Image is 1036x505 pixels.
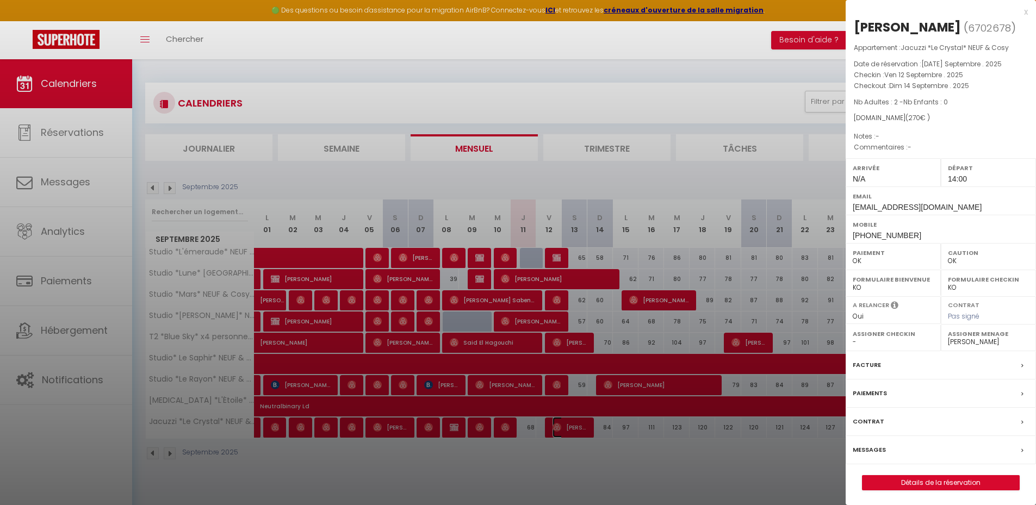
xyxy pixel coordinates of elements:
[853,328,934,339] label: Assigner Checkin
[948,301,979,308] label: Contrat
[948,328,1029,339] label: Assigner Menage
[884,70,963,79] span: Ven 12 Septembre . 2025
[908,142,911,152] span: -
[854,97,948,107] span: Nb Adultes : 2 -
[990,456,1028,497] iframe: Chat
[846,5,1028,18] div: x
[853,301,889,310] label: A relancer
[853,274,934,285] label: Formulaire Bienvenue
[901,43,1009,52] span: Jacuzzi *Le Crystal* NEUF & Cosy
[853,203,982,211] span: [EMAIL_ADDRESS][DOMAIN_NAME]
[891,301,898,313] i: Sélectionner OUI si vous souhaiter envoyer les séquences de messages post-checkout
[908,113,920,122] span: 270
[876,132,879,141] span: -
[854,59,1028,70] p: Date de réservation :
[854,70,1028,80] p: Checkin :
[903,97,948,107] span: Nb Enfants : 0
[854,18,961,36] div: [PERSON_NAME]
[854,42,1028,53] p: Appartement :
[889,81,969,90] span: Dim 14 Septembre . 2025
[968,21,1011,35] span: 6702678
[853,416,884,427] label: Contrat
[854,142,1028,153] p: Commentaires :
[853,247,934,258] label: Paiement
[854,131,1028,142] p: Notes :
[854,113,1028,123] div: [DOMAIN_NAME]
[905,113,930,122] span: ( € )
[853,388,887,399] label: Paiements
[853,163,934,173] label: Arrivée
[964,20,1016,35] span: ( )
[853,174,865,183] span: N/A
[948,163,1029,173] label: Départ
[948,174,967,183] span: 14:00
[863,476,1019,490] a: Détails de la réservation
[948,274,1029,285] label: Formulaire Checkin
[853,359,881,371] label: Facture
[853,444,886,456] label: Messages
[9,4,41,37] button: Ouvrir le widget de chat LiveChat
[854,80,1028,91] p: Checkout :
[948,311,979,321] span: Pas signé
[921,59,1002,68] span: [DATE] Septembre . 2025
[853,191,1029,202] label: Email
[853,219,1029,230] label: Mobile
[853,231,921,240] span: [PHONE_NUMBER]
[862,475,1020,490] button: Détails de la réservation
[948,247,1029,258] label: Caution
